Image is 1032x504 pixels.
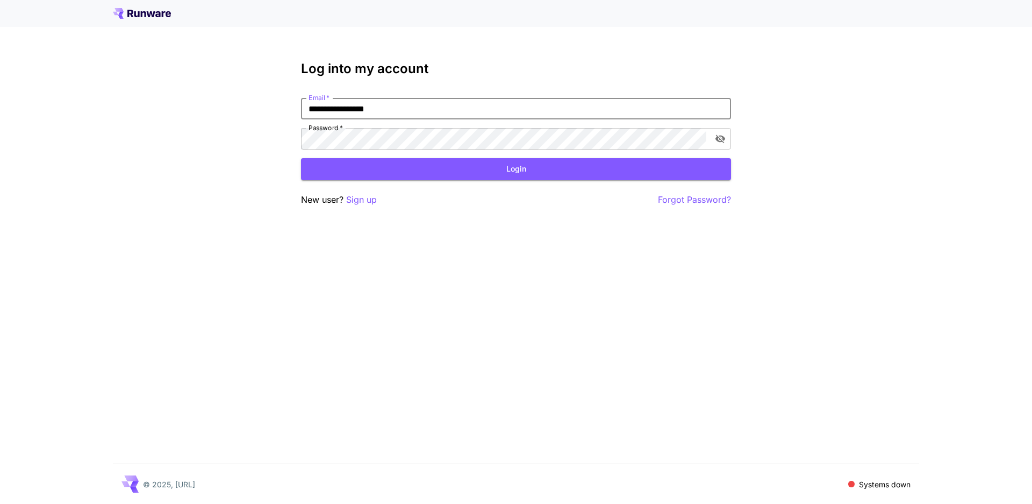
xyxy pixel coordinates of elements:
button: Forgot Password? [658,193,731,207]
p: Systems down [859,479,911,490]
button: Login [301,158,731,180]
h3: Log into my account [301,61,731,76]
label: Email [309,93,329,102]
label: Password [309,123,343,132]
p: New user? [301,193,377,207]
button: Sign up [346,193,377,207]
button: toggle password visibility [711,129,730,148]
p: © 2025, [URL] [143,479,195,490]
